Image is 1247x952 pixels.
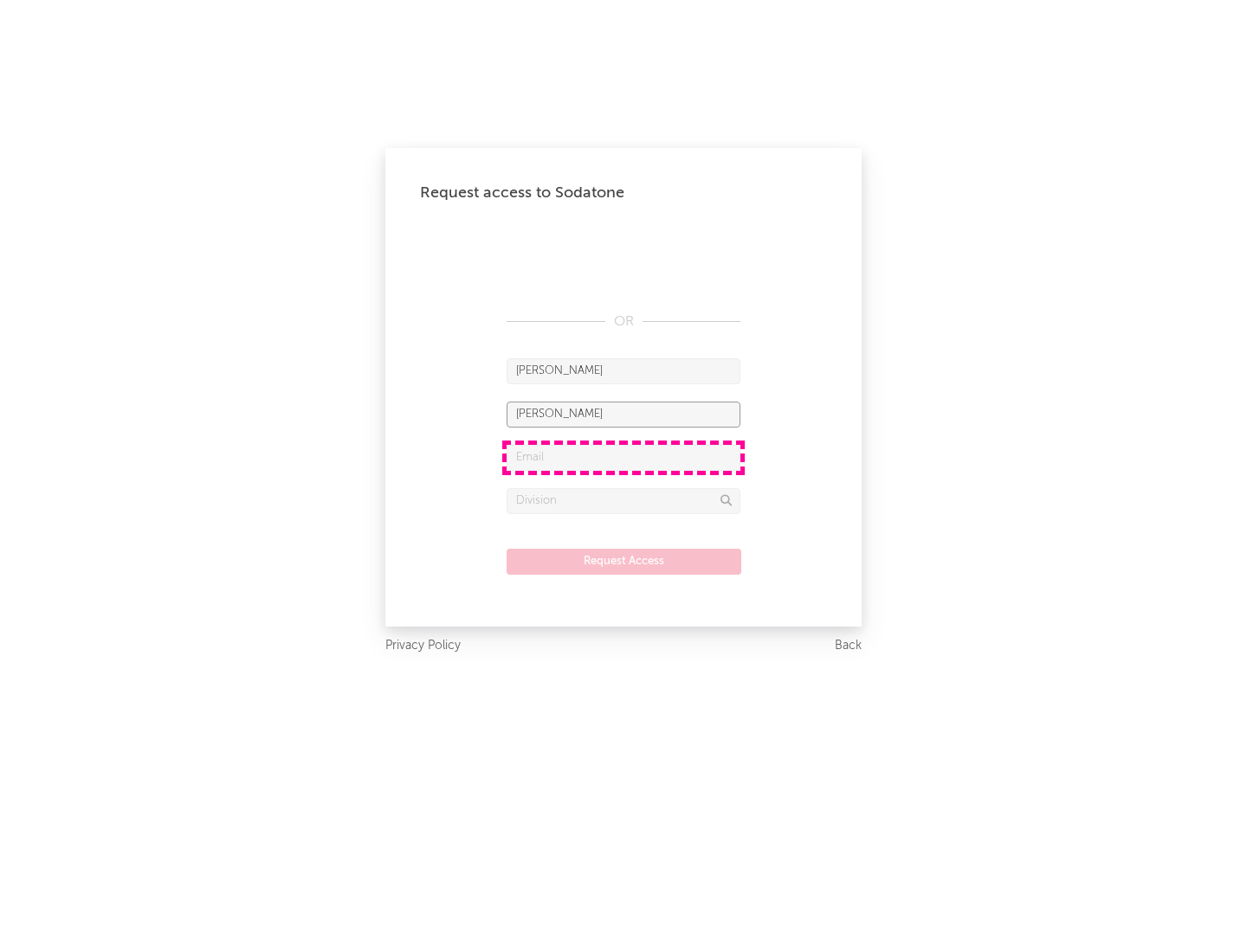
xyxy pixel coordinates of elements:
[507,445,740,471] input: Email
[507,488,740,514] input: Division
[420,183,827,203] div: Request access to Sodatone
[385,635,461,657] a: Privacy Policy
[507,312,740,332] div: OR
[507,402,740,428] input: Last Name
[507,358,740,384] input: First Name
[835,635,862,657] a: Back
[507,549,741,575] button: Request Access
